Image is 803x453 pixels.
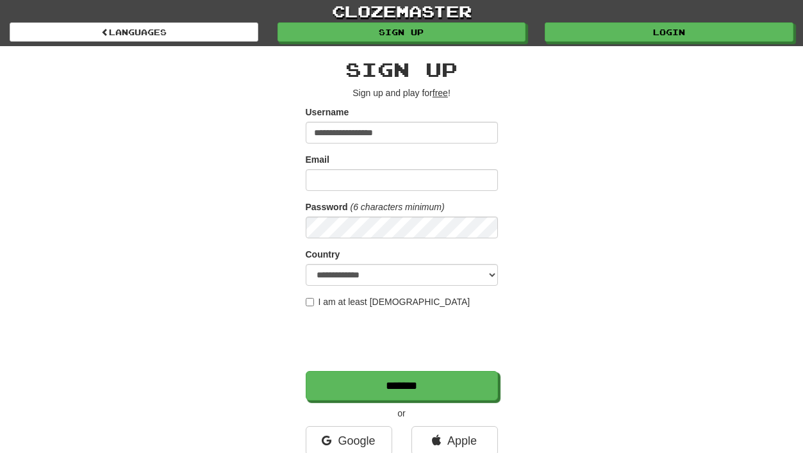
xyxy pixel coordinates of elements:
a: Login [545,22,793,42]
em: (6 characters minimum) [351,202,445,212]
p: Sign up and play for ! [306,86,498,99]
label: Username [306,106,349,119]
iframe: reCAPTCHA [306,315,501,365]
label: Country [306,248,340,261]
h2: Sign up [306,59,498,80]
label: Email [306,153,329,166]
a: Sign up [277,22,526,42]
p: or [306,407,498,420]
u: free [433,88,448,98]
a: Languages [10,22,258,42]
label: Password [306,201,348,213]
label: I am at least [DEMOGRAPHIC_DATA] [306,295,470,308]
input: I am at least [DEMOGRAPHIC_DATA] [306,298,314,306]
